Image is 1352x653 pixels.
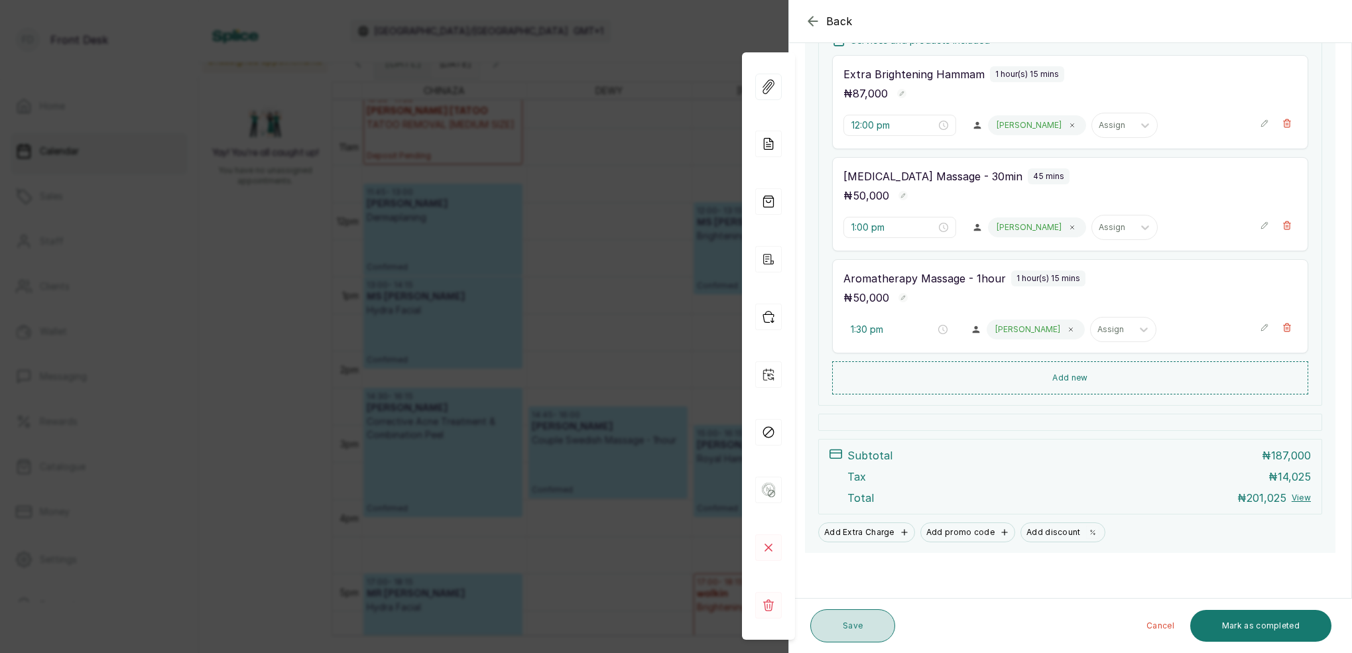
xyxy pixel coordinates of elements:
span: 201,025 [1247,491,1286,505]
p: ₦ [843,290,889,306]
input: Select time [851,220,936,235]
p: [MEDICAL_DATA] Massage - 30min [843,168,1022,184]
p: [PERSON_NAME] [997,222,1062,233]
p: [PERSON_NAME] [995,324,1060,335]
span: 50,000 [853,189,889,202]
p: ₦ [1268,469,1311,485]
p: ₦ [843,86,888,101]
span: Back [826,13,853,29]
button: Add discount [1020,522,1105,542]
button: View [1292,493,1311,503]
button: Add new [832,361,1308,394]
p: ₦ [843,188,889,204]
button: Save [810,609,895,642]
button: Back [805,13,853,29]
p: Extra Brightening Hammam [843,66,985,82]
input: Select time [851,118,936,133]
p: Subtotal [847,447,892,463]
button: Add Extra Charge [818,522,915,542]
p: ₦ [1262,447,1311,463]
span: 187,000 [1271,449,1311,462]
input: Select time [851,322,936,337]
p: 1 hour(s) 15 mins [995,69,1059,80]
p: ₦ [1237,490,1286,506]
span: 14,025 [1278,470,1311,483]
p: Tax [847,469,866,485]
button: Cancel [1136,610,1185,642]
p: [PERSON_NAME] [997,120,1062,131]
span: 87,000 [853,87,888,100]
button: Mark as completed [1190,610,1331,642]
p: 45 mins [1033,171,1064,182]
p: Aromatherapy Massage - 1hour [843,270,1006,286]
p: Total [847,490,874,506]
p: 1 hour(s) 15 mins [1016,273,1080,284]
span: 50,000 [853,291,889,304]
button: Add promo code [920,522,1015,542]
